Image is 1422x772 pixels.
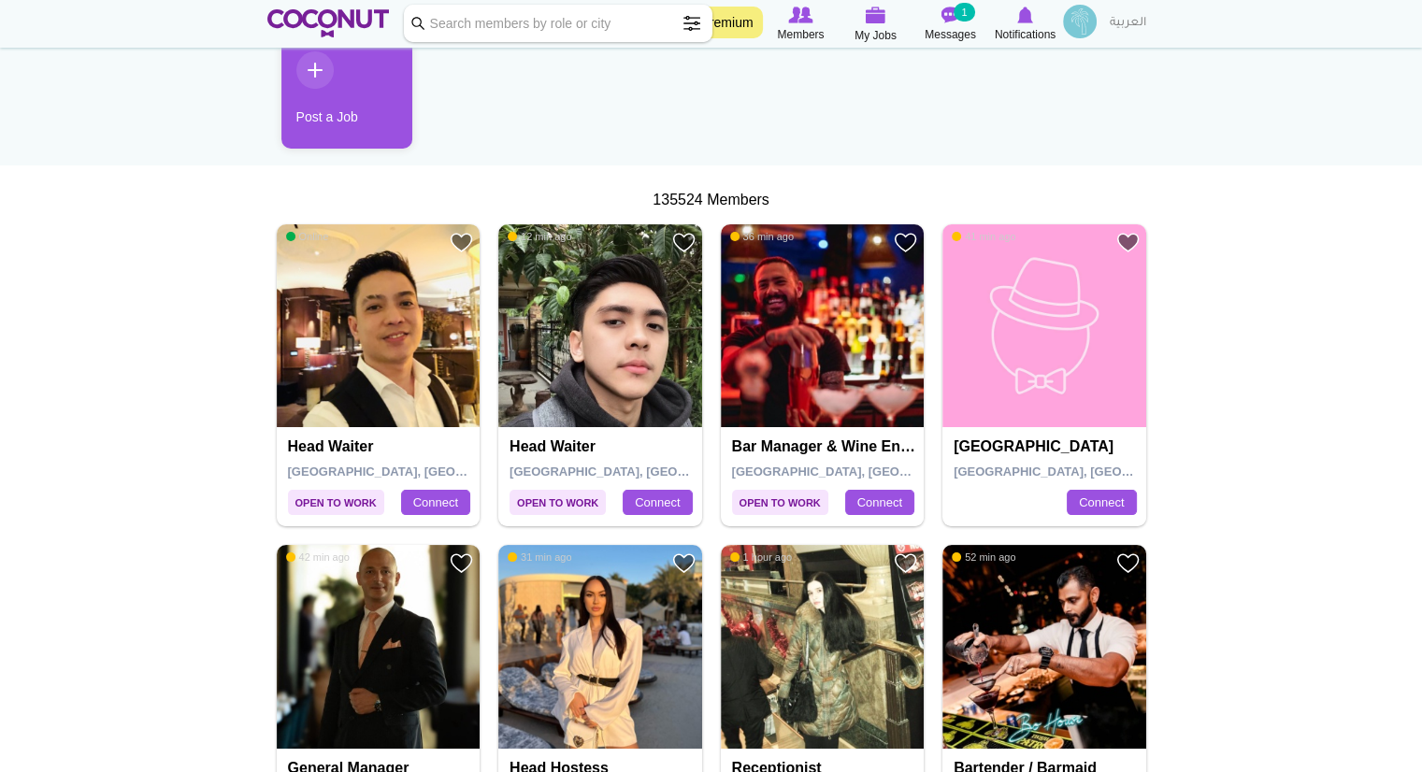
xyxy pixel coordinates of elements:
a: Add to Favourites [894,231,917,254]
span: 42 min ago [286,550,350,564]
span: 41 min ago [952,230,1015,243]
a: Add to Favourites [1116,231,1140,254]
a: Add to Favourites [672,231,696,254]
a: Go Premium [670,7,763,38]
span: Open to Work [732,490,828,515]
img: Home [267,9,390,37]
span: Members [777,25,824,44]
h4: Head Waiter [288,438,474,455]
a: Browse Members Members [764,5,839,44]
h4: Bar Manager & Wine Enthusiast [732,438,918,455]
span: Open to Work [510,490,606,515]
a: Add to Favourites [1116,551,1140,575]
span: 31 min ago [508,550,571,564]
a: Connect [845,490,914,516]
a: Connect [623,490,692,516]
span: 52 min ago [952,550,1015,564]
small: 1 [954,3,974,21]
a: Add to Favourites [894,551,917,575]
a: Connect [1067,490,1136,516]
a: Add to Favourites [450,231,473,254]
span: Online [286,230,329,243]
span: 1 hour ago [730,550,793,564]
span: [GEOGRAPHIC_DATA], [GEOGRAPHIC_DATA] [510,465,776,479]
input: Search members by role or city [404,5,712,42]
span: 12 min ago [508,230,571,243]
h4: [GEOGRAPHIC_DATA] [954,438,1140,455]
span: Open to Work [288,490,384,515]
a: Post a Job [281,36,412,149]
a: My Jobs My Jobs [839,5,913,45]
img: Browse Members [788,7,812,23]
a: العربية [1100,5,1156,42]
li: 1 / 1 [267,36,398,163]
a: Notifications Notifications [988,5,1063,44]
img: My Jobs [866,7,886,23]
a: Add to Favourites [450,551,473,575]
div: 135524 Members [267,190,1156,211]
a: Add to Favourites [672,551,696,575]
img: Notifications [1017,7,1033,23]
span: 36 min ago [730,230,794,243]
span: [GEOGRAPHIC_DATA], [GEOGRAPHIC_DATA] [732,465,998,479]
span: Notifications [995,25,1056,44]
span: [GEOGRAPHIC_DATA], [GEOGRAPHIC_DATA] [288,465,554,479]
span: My Jobs [855,26,897,45]
span: [GEOGRAPHIC_DATA], [GEOGRAPHIC_DATA] [954,465,1220,479]
a: Connect [401,490,470,516]
span: Messages [925,25,976,44]
a: Messages Messages 1 [913,5,988,44]
h4: Head Waiter [510,438,696,455]
img: Messages [941,7,960,23]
